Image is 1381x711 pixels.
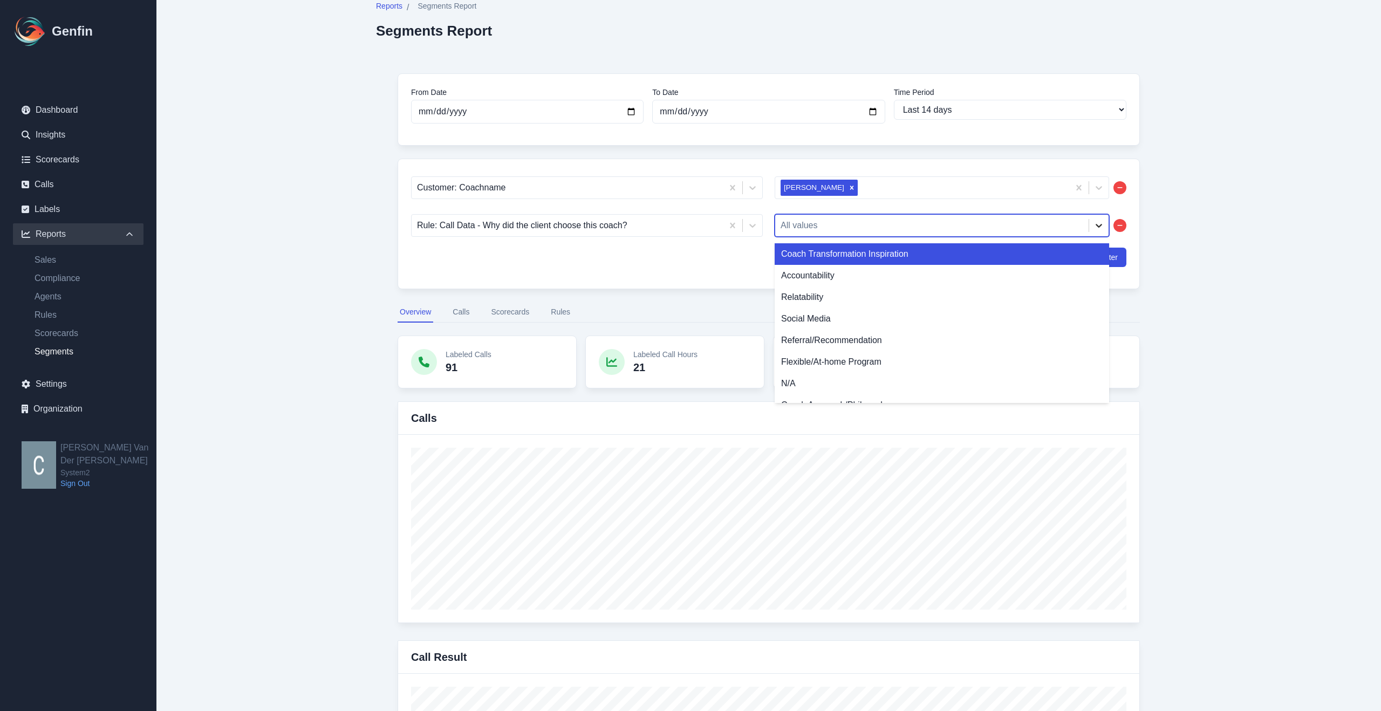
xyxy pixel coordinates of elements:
button: Rules [549,302,572,323]
div: Remove Taliyah Dozier [846,180,858,196]
div: Relatability [775,286,1109,308]
div: Accountability [775,265,1109,286]
button: Overview [398,302,433,323]
a: Labels [13,199,143,220]
div: [PERSON_NAME] [781,180,846,196]
a: Compliance [26,272,143,285]
h3: Calls [411,411,437,426]
a: Dashboard [13,99,143,121]
h1: Genfin [52,23,93,40]
button: Scorecards [489,302,531,323]
p: Labeled Calls [446,349,491,360]
div: Referral/Recommendation [775,330,1109,351]
span: Segments Report [418,1,476,11]
span: System2 [60,467,156,478]
div: Social Media [775,308,1109,330]
div: Coach Transformation Inspiration [775,243,1109,265]
div: Coach Approach/Philosophy [775,394,1109,416]
p: Labeled Call Hours [633,349,698,360]
img: Logo [13,14,47,49]
button: Calls [450,302,471,323]
h3: Call Result [411,650,467,665]
a: Sales [26,254,143,266]
img: Cameron Van Der Valk [22,441,56,489]
label: Time Period [894,87,1126,98]
a: Sign Out [60,478,156,489]
label: From Date [411,87,644,98]
a: Settings [13,373,143,395]
div: N/A [775,373,1109,394]
h2: Segments Report [376,23,492,39]
a: Scorecards [13,149,143,170]
div: Reports [13,223,143,245]
p: 21 [633,360,698,375]
span: Reports [376,1,402,11]
a: Reports [376,1,402,14]
a: Rules [26,309,143,322]
p: 91 [446,360,491,375]
a: Organization [13,398,143,420]
a: Agents [26,290,143,303]
a: Insights [13,124,143,146]
h2: [PERSON_NAME] Van Der [PERSON_NAME] [60,441,156,467]
a: Scorecards [26,327,143,340]
a: Segments [26,345,143,358]
span: / [407,1,409,14]
div: Flexible/At-home Program [775,351,1109,373]
a: Calls [13,174,143,195]
label: To Date [652,87,885,98]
